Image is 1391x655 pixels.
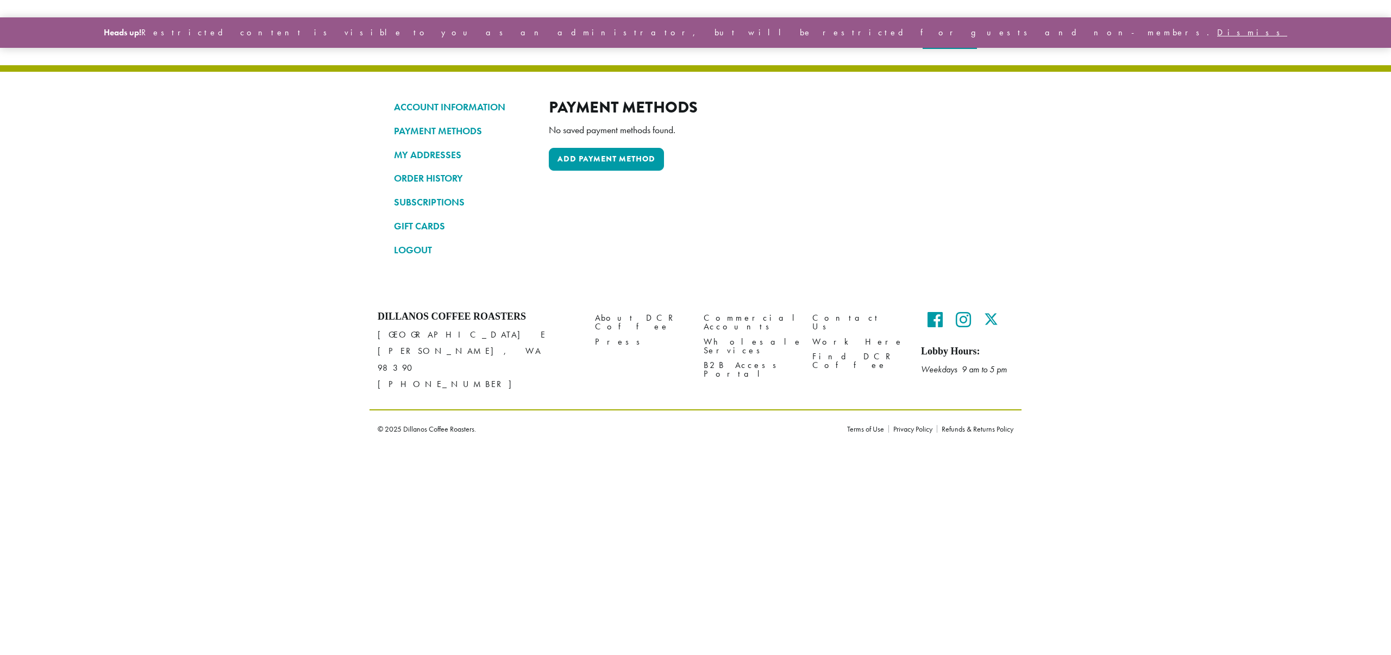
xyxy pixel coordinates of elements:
a: Dismiss [1217,27,1287,38]
a: Wholesale Services [704,334,796,358]
p: © 2025 Dillanos Coffee Roasters. [378,425,831,433]
h2: Payment Methods [549,98,997,117]
a: Press [595,334,687,349]
a: Refunds & Returns Policy [937,425,1013,433]
h4: Dillanos Coffee Roasters [378,311,579,323]
a: ACCOUNT INFORMATION [394,98,532,116]
p: [GEOGRAPHIC_DATA] E [PERSON_NAME], WA 98390 [PHONE_NUMBER] [378,327,579,392]
em: Weekdays 9 am to 5 pm [921,364,1007,375]
nav: Account pages [394,98,532,268]
a: SUBSCRIPTIONS [394,193,532,211]
a: LOGOUT [394,241,532,259]
a: About DCR Coffee [595,311,687,334]
a: GIFT CARDS [394,217,532,235]
a: MY ADDRESSES [394,146,532,164]
h5: Lobby Hours: [921,346,1013,358]
a: ORDER HISTORY [394,169,532,188]
p: No saved payment methods found. [549,121,997,139]
a: Privacy Policy [888,425,937,433]
strong: Heads up! [104,27,141,38]
a: Add payment method [549,148,664,171]
a: Contact Us [812,311,905,334]
a: Work Here [812,334,905,349]
a: PAYMENT METHODS [394,122,532,140]
a: Terms of Use [847,425,888,433]
a: Find DCR Coffee [812,349,905,372]
a: B2B Access Portal [704,358,796,381]
a: Commercial Accounts [704,311,796,334]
